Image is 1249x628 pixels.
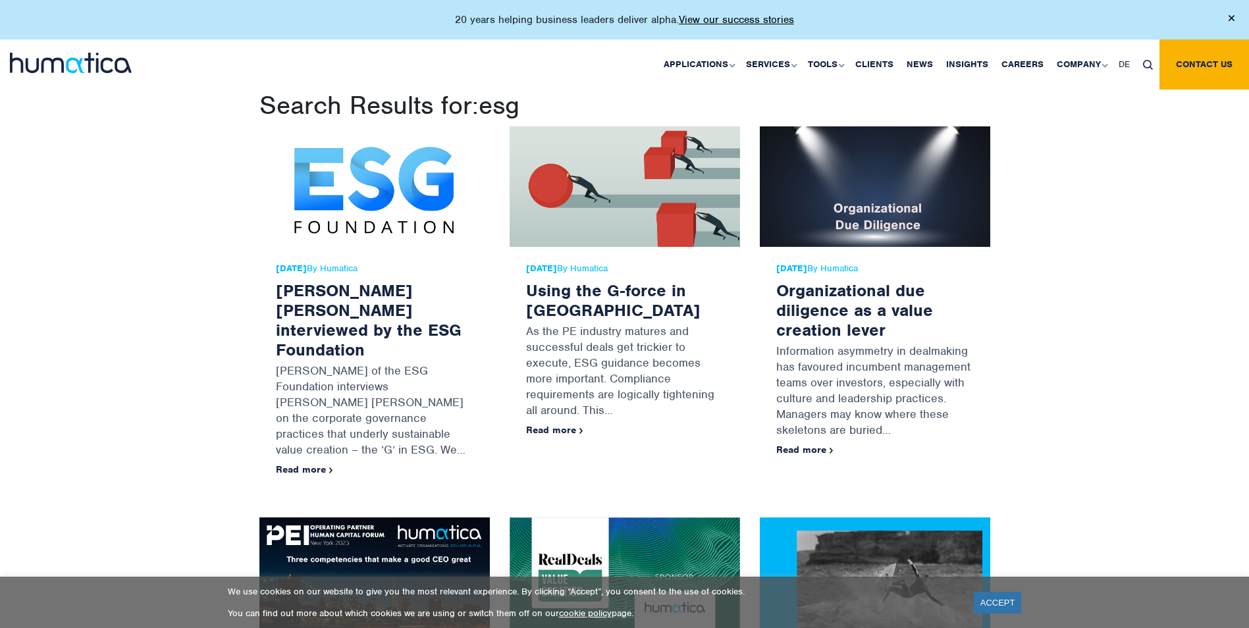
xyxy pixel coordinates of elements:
[526,320,724,425] p: As the PE industry matures and successful deals get trickier to execute, ESG guidance becomes mor...
[900,39,940,90] a: News
[849,39,900,90] a: Clients
[526,424,583,436] a: Read more
[830,448,834,454] img: arrowicon
[276,263,473,274] span: By Humatica
[1119,59,1130,70] span: DE
[776,280,933,340] a: Organizational due diligence as a value creation lever
[276,463,333,475] a: Read more
[776,263,974,274] span: By Humatica
[329,467,333,473] img: arrowicon
[776,340,974,444] p: Information asymmetry in dealmaking has favoured incumbent management teams over investors, espec...
[526,263,557,274] strong: [DATE]
[276,280,462,360] a: [PERSON_NAME] [PERSON_NAME] interviewed by the ESG Foundation
[801,39,849,90] a: Tools
[526,263,724,274] span: By Humatica
[1143,60,1153,70] img: search_icon
[228,586,957,597] p: We use cookies on our website to give you the most relevant experience. By clicking “Accept”, you...
[510,126,740,247] img: Using the G-force in ESG
[10,53,132,73] img: logo
[228,608,957,619] p: You can find out more about which cookies we are using or switch them off on our page.
[526,280,701,321] a: Using the G-force in [GEOGRAPHIC_DATA]
[679,13,794,26] a: View our success stories
[739,39,801,90] a: Services
[579,428,583,434] img: arrowicon
[940,39,995,90] a: Insights
[259,126,490,247] img: Andros Payne interviewed by the ESG Foundation
[974,592,1022,614] a: ACCEPT
[1159,39,1249,90] a: Contact us
[276,263,307,274] strong: [DATE]
[776,263,807,274] strong: [DATE]
[776,444,834,456] a: Read more
[276,359,473,464] p: [PERSON_NAME] of the ESG Foundation interviews [PERSON_NAME] [PERSON_NAME] on the corporate gover...
[657,39,739,90] a: Applications
[995,39,1050,90] a: Careers
[1112,39,1136,90] a: DE
[479,90,519,121] span: esg
[760,126,990,247] img: Organizational due diligence as a value creation lever
[455,13,794,26] p: 20 years helping business leaders deliver alpha.
[1050,39,1112,90] a: Company
[559,608,612,619] a: cookie policy
[259,90,990,121] h1: Search Results for:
